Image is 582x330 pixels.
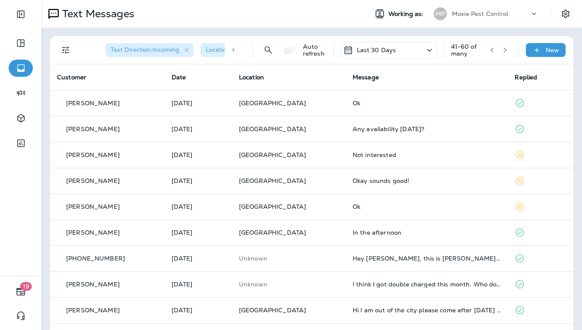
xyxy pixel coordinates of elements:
[239,151,306,159] span: [GEOGRAPHIC_DATA]
[239,306,306,314] span: [GEOGRAPHIC_DATA]
[558,6,573,22] button: Settings
[353,73,379,81] span: Message
[111,46,179,53] span: Text Direction : Incoming
[200,43,318,57] div: Location:[GEOGRAPHIC_DATA]+1
[239,73,264,81] span: Location
[66,229,120,236] p: [PERSON_NAME]
[66,203,120,210] p: [PERSON_NAME]
[66,177,120,184] p: [PERSON_NAME]
[239,281,339,288] p: This customer does not have a last location and the phone number they messaged is not assigned to...
[239,229,306,236] span: [GEOGRAPHIC_DATA]
[172,203,225,210] p: Aug 5, 2025 12:44 PM
[353,255,501,262] div: Hey Cameron, this is Cally on at address 4964 N Mule Train Dr in Enoch. You guys spray for bugs. ...
[353,307,501,314] div: Hi I am out of the city please come after August 16 Thanks
[66,307,120,314] p: [PERSON_NAME]
[172,100,225,107] p: Aug 6, 2025 11:04 AM
[353,281,501,288] div: I think I got double charged this month. Who do I contact?
[66,255,125,262] p: [PHONE_NUMBER]
[353,151,501,158] div: Not interested
[66,151,120,158] p: [PERSON_NAME]
[353,177,501,184] div: Okay sounds good!
[20,282,32,291] span: 19
[239,255,339,262] p: This customer does not have a last location and the phone number they messaged is not assigned to...
[353,229,501,236] div: In the afternoon
[239,99,306,107] span: [GEOGRAPHIC_DATA]
[353,126,501,132] div: Any availability Friday 8/15?
[66,126,120,132] p: [PERSON_NAME]
[105,43,194,57] div: Text Direction:Incoming
[66,100,120,107] p: [PERSON_NAME]
[66,281,120,288] p: [PERSON_NAME]
[239,177,306,185] span: [GEOGRAPHIC_DATA]
[9,6,33,23] button: Expand Sidebar
[388,10,425,18] span: Working as:
[57,73,86,81] span: Customer
[515,73,537,81] span: Replied
[353,100,501,107] div: Ok
[172,126,225,132] p: Aug 5, 2025 02:31 PM
[303,43,327,57] p: Auto refresh
[59,7,134,20] p: Text Messages
[172,281,225,288] p: Aug 5, 2025 08:57 AM
[9,283,33,300] button: 19
[206,46,304,53] span: Location : [GEOGRAPHIC_DATA] +1
[260,41,277,59] button: Search Messages
[357,47,396,53] p: Last 30 Days
[239,203,306,211] span: [GEOGRAPHIC_DATA]
[546,47,559,53] p: New
[172,177,225,184] p: Aug 5, 2025 01:25 PM
[434,7,447,20] div: MP
[353,203,501,210] div: Ok
[172,73,186,81] span: Date
[172,151,225,158] p: Aug 5, 2025 01:43 PM
[57,41,74,59] button: Filters
[452,10,509,17] p: Moxie Pest Control
[172,229,225,236] p: Aug 5, 2025 12:08 PM
[172,255,225,262] p: Aug 5, 2025 09:08 AM
[451,43,483,57] div: 41 - 60 of many
[172,307,225,314] p: Aug 4, 2025 05:34 PM
[239,125,306,133] span: [GEOGRAPHIC_DATA]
